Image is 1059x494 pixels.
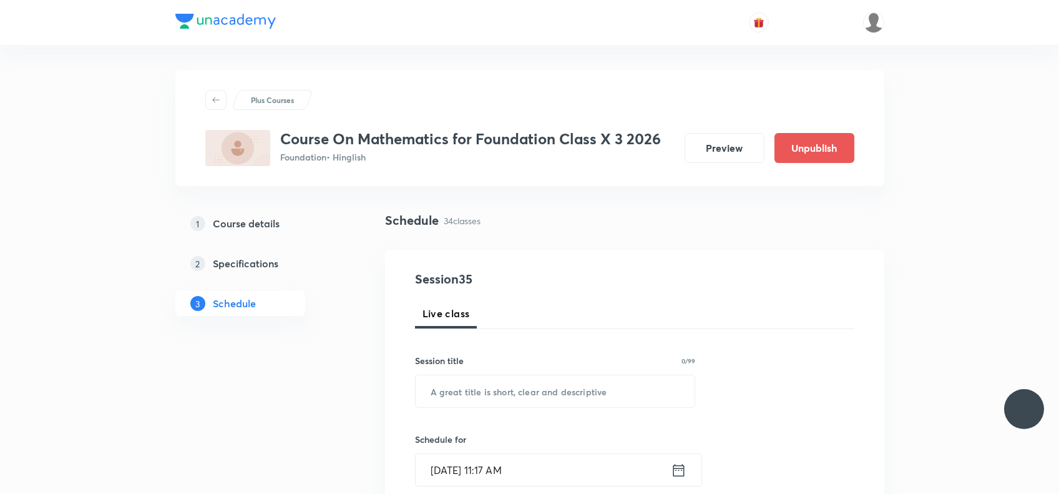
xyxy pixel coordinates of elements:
[175,14,276,32] a: Company Logo
[753,17,764,28] img: avatar
[213,216,280,231] h5: Course details
[190,256,205,271] p: 2
[213,296,256,311] h5: Schedule
[422,306,470,321] span: Live class
[444,214,481,227] p: 34 classes
[681,358,695,364] p: 0/99
[1017,402,1032,417] img: ttu
[175,211,345,236] a: 1Course details
[175,251,345,276] a: 2Specifications
[415,270,643,289] h4: Session 35
[190,216,205,231] p: 1
[190,296,205,311] p: 3
[280,151,661,164] p: Foundation • Hinglish
[205,130,270,166] img: 80CB2856-F2C6-4970-9453-0E0F91DEA948_plus.png
[749,12,769,32] button: avatar
[251,94,294,106] p: Plus Courses
[415,354,464,367] h6: Session title
[280,130,661,148] h3: Course On Mathematics for Foundation Class X 3 2026
[415,433,696,446] h6: Schedule for
[385,211,439,230] h4: Schedule
[774,133,854,163] button: Unpublish
[685,133,764,163] button: Preview
[213,256,278,271] h5: Specifications
[416,375,695,407] input: A great title is short, clear and descriptive
[863,12,884,33] img: Dipti
[175,14,276,29] img: Company Logo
